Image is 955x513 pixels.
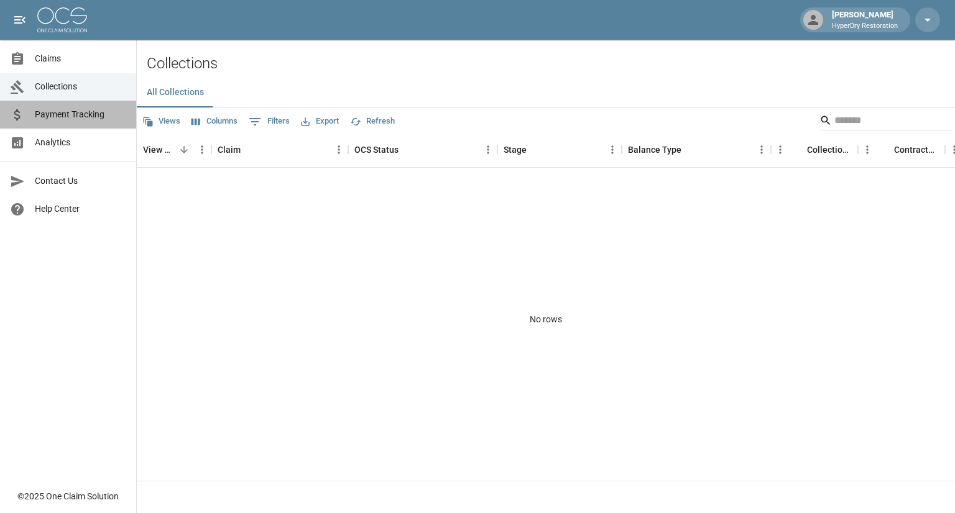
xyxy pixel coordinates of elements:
[137,78,214,107] button: All Collections
[832,21,898,32] p: HyperDry Restoration
[137,168,955,471] div: No rows
[858,140,877,159] button: Menu
[193,140,211,159] button: Menu
[877,141,894,158] button: Sort
[348,132,497,167] div: OCS Status
[622,132,771,167] div: Balance Type
[17,490,119,502] div: © 2025 One Claim Solution
[211,132,348,167] div: Claim
[175,141,193,158] button: Sort
[771,132,858,167] div: Collections Fee
[241,141,258,158] button: Sort
[246,112,293,132] button: Show filters
[137,78,955,107] div: dynamic tabs
[827,9,903,31] div: [PERSON_NAME]
[330,140,348,159] button: Menu
[137,132,211,167] div: View Collection
[188,112,241,131] button: Select columns
[35,52,126,65] span: Claims
[147,55,955,73] h2: Collections
[7,7,32,32] button: open drawer
[35,202,126,216] span: Help Center
[37,7,87,32] img: ocs-logo-white-transparent.png
[399,141,416,158] button: Sort
[218,132,241,167] div: Claim
[35,175,126,188] span: Contact Us
[628,132,681,167] div: Balance Type
[143,132,175,167] div: View Collection
[807,132,852,167] div: Collections Fee
[819,111,953,133] div: Search
[771,140,790,159] button: Menu
[35,108,126,121] span: Payment Tracking
[497,132,622,167] div: Stage
[894,132,939,167] div: Contractor Amount
[139,112,183,131] button: Views
[35,136,126,149] span: Analytics
[35,80,126,93] span: Collections
[298,112,342,131] button: Export
[681,141,699,158] button: Sort
[354,132,399,167] div: OCS Status
[527,141,544,158] button: Sort
[752,140,771,159] button: Menu
[347,112,398,131] button: Refresh
[790,141,807,158] button: Sort
[858,132,945,167] div: Contractor Amount
[504,132,527,167] div: Stage
[479,140,497,159] button: Menu
[603,140,622,159] button: Menu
